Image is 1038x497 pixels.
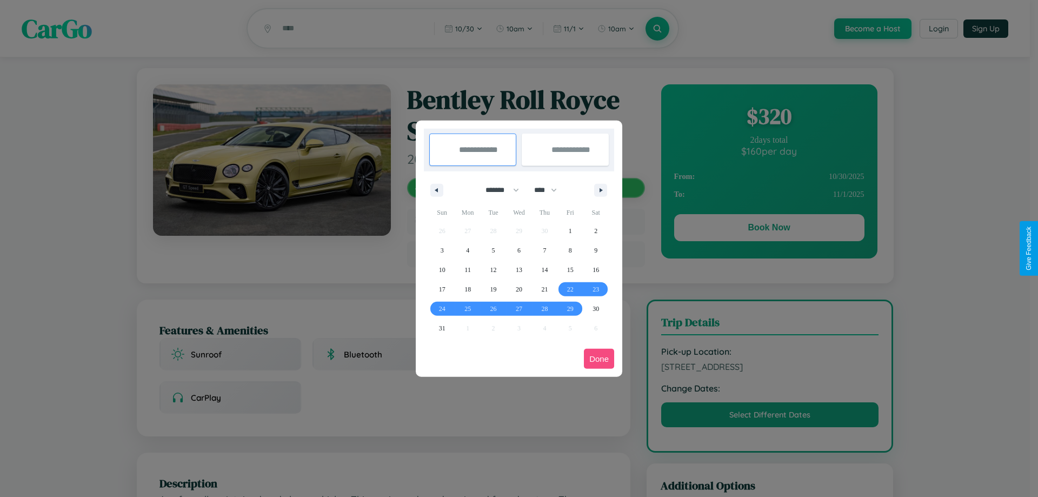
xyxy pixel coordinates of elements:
[557,260,583,280] button: 15
[506,260,531,280] button: 13
[557,241,583,260] button: 8
[464,280,471,299] span: 18
[532,204,557,221] span: Thu
[455,260,480,280] button: 11
[583,204,609,221] span: Sat
[455,241,480,260] button: 4
[583,221,609,241] button: 2
[506,241,531,260] button: 6
[567,280,574,299] span: 22
[481,241,506,260] button: 5
[584,349,614,369] button: Done
[464,299,471,319] span: 25
[439,319,445,338] span: 31
[557,221,583,241] button: 1
[541,299,548,319] span: 28
[583,299,609,319] button: 30
[543,241,546,260] span: 7
[1025,227,1033,270] div: Give Feedback
[593,280,599,299] span: 23
[429,241,455,260] button: 3
[455,280,480,299] button: 18
[583,280,609,299] button: 23
[516,299,522,319] span: 27
[541,260,548,280] span: 14
[569,241,572,260] span: 8
[490,260,497,280] span: 12
[506,280,531,299] button: 20
[557,280,583,299] button: 22
[429,204,455,221] span: Sun
[516,260,522,280] span: 13
[429,280,455,299] button: 17
[481,299,506,319] button: 26
[481,260,506,280] button: 12
[567,260,574,280] span: 15
[583,241,609,260] button: 9
[517,241,521,260] span: 6
[490,280,497,299] span: 19
[429,260,455,280] button: 10
[492,241,495,260] span: 5
[441,241,444,260] span: 3
[429,319,455,338] button: 31
[506,204,531,221] span: Wed
[532,241,557,260] button: 7
[439,299,445,319] span: 24
[583,260,609,280] button: 16
[455,299,480,319] button: 25
[464,260,471,280] span: 11
[532,280,557,299] button: 21
[557,299,583,319] button: 29
[481,204,506,221] span: Tue
[569,221,572,241] span: 1
[593,260,599,280] span: 16
[557,204,583,221] span: Fri
[490,299,497,319] span: 26
[532,260,557,280] button: 14
[594,221,597,241] span: 2
[455,204,480,221] span: Mon
[532,299,557,319] button: 28
[594,241,597,260] span: 9
[593,299,599,319] span: 30
[516,280,522,299] span: 20
[541,280,548,299] span: 21
[567,299,574,319] span: 29
[439,260,445,280] span: 10
[429,299,455,319] button: 24
[466,241,469,260] span: 4
[506,299,531,319] button: 27
[439,280,445,299] span: 17
[481,280,506,299] button: 19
